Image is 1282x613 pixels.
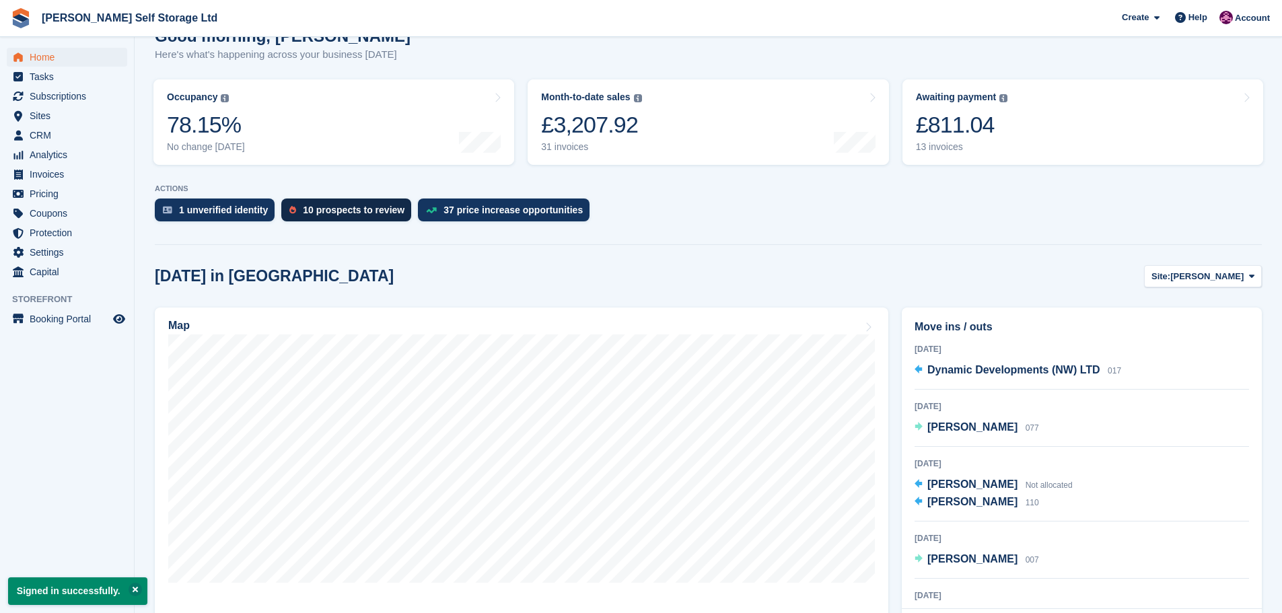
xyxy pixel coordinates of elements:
[12,293,134,306] span: Storefront
[541,92,630,103] div: Month-to-date sales
[30,106,110,125] span: Sites
[111,311,127,327] a: Preview store
[1026,498,1039,507] span: 110
[1170,270,1244,283] span: [PERSON_NAME]
[927,421,1018,433] span: [PERSON_NAME]
[528,79,888,165] a: Month-to-date sales £3,207.92 31 invoices
[902,79,1263,165] a: Awaiting payment £811.04 13 invoices
[179,205,268,215] div: 1 unverified identity
[7,184,127,203] a: menu
[30,48,110,67] span: Home
[915,343,1249,355] div: [DATE]
[163,206,172,214] img: verify_identity-adf6edd0f0f0b5bbfe63781bf79b02c33cf7c696d77639b501bdc392416b5a36.svg
[7,106,127,125] a: menu
[167,92,217,103] div: Occupancy
[1188,11,1207,24] span: Help
[7,223,127,242] a: menu
[1026,423,1039,433] span: 077
[30,165,110,184] span: Invoices
[999,94,1007,102] img: icon-info-grey-7440780725fd019a000dd9b08b2336e03edf1995a4989e88bcd33f0948082b44.svg
[8,577,147,605] p: Signed in successfully.
[915,319,1249,335] h2: Move ins / outs
[915,362,1121,380] a: Dynamic Developments (NW) LTD 017
[1151,270,1170,283] span: Site:
[443,205,583,215] div: 37 price increase opportunities
[7,87,127,106] a: menu
[167,111,245,139] div: 78.15%
[30,243,110,262] span: Settings
[1122,11,1149,24] span: Create
[155,267,394,285] h2: [DATE] in [GEOGRAPHIC_DATA]
[7,262,127,281] a: menu
[221,94,229,102] img: icon-info-grey-7440780725fd019a000dd9b08b2336e03edf1995a4989e88bcd33f0948082b44.svg
[1219,11,1233,24] img: Lydia Wild
[281,199,418,228] a: 10 prospects to review
[1144,265,1262,287] button: Site: [PERSON_NAME]
[915,551,1039,569] a: [PERSON_NAME] 007
[541,111,641,139] div: £3,207.92
[7,310,127,328] a: menu
[30,223,110,242] span: Protection
[7,243,127,262] a: menu
[11,8,31,28] img: stora-icon-8386f47178a22dfd0bd8f6a31ec36ba5ce8667c1dd55bd0f319d3a0aa187defe.svg
[916,92,997,103] div: Awaiting payment
[927,364,1100,375] span: Dynamic Developments (NW) LTD
[36,7,223,29] a: [PERSON_NAME] Self Storage Ltd
[30,184,110,203] span: Pricing
[915,476,1073,494] a: [PERSON_NAME] Not allocated
[155,199,281,228] a: 1 unverified identity
[927,553,1018,565] span: [PERSON_NAME]
[1026,555,1039,565] span: 007
[7,145,127,164] a: menu
[155,47,411,63] p: Here's what's happening across your business [DATE]
[7,67,127,86] a: menu
[426,207,437,213] img: price_increase_opportunities-93ffe204e8149a01c8c9dc8f82e8f89637d9d84a8eef4429ea346261dce0b2c0.svg
[915,589,1249,602] div: [DATE]
[7,165,127,184] a: menu
[916,111,1008,139] div: £811.04
[30,126,110,145] span: CRM
[916,141,1008,153] div: 13 invoices
[915,458,1249,470] div: [DATE]
[30,67,110,86] span: Tasks
[155,184,1262,193] p: ACTIONS
[7,48,127,67] a: menu
[30,204,110,223] span: Coupons
[541,141,641,153] div: 31 invoices
[30,145,110,164] span: Analytics
[153,79,514,165] a: Occupancy 78.15% No change [DATE]
[915,532,1249,544] div: [DATE]
[634,94,642,102] img: icon-info-grey-7440780725fd019a000dd9b08b2336e03edf1995a4989e88bcd33f0948082b44.svg
[30,87,110,106] span: Subscriptions
[30,310,110,328] span: Booking Portal
[418,199,596,228] a: 37 price increase opportunities
[915,400,1249,412] div: [DATE]
[915,419,1039,437] a: [PERSON_NAME] 077
[7,126,127,145] a: menu
[167,141,245,153] div: No change [DATE]
[915,494,1039,511] a: [PERSON_NAME] 110
[289,206,296,214] img: prospect-51fa495bee0391a8d652442698ab0144808aea92771e9ea1ae160a38d050c398.svg
[303,205,404,215] div: 10 prospects to review
[7,204,127,223] a: menu
[30,262,110,281] span: Capital
[927,496,1018,507] span: [PERSON_NAME]
[1026,480,1073,490] span: Not allocated
[1235,11,1270,25] span: Account
[1108,366,1121,375] span: 017
[927,478,1018,490] span: [PERSON_NAME]
[168,320,190,332] h2: Map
